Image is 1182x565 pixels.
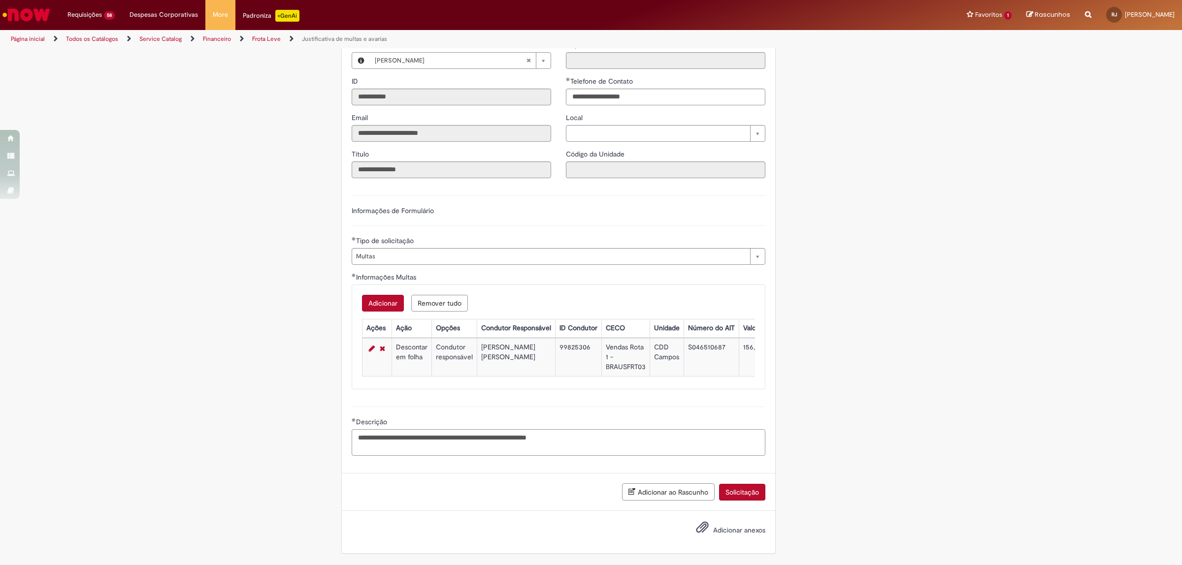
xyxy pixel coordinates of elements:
span: Requisições [67,10,102,20]
textarea: Descrição [352,429,765,456]
span: Obrigatório Preenchido [352,273,356,277]
th: Opções [431,319,477,337]
th: Unidade [650,319,684,337]
input: Departamento [566,52,765,69]
span: Local [566,113,585,122]
th: Ações [362,319,392,337]
span: [PERSON_NAME] [1125,10,1175,19]
label: Somente leitura - Código da Unidade [566,149,626,159]
th: Valor R$ [739,319,772,337]
label: Somente leitura - Email [352,113,370,123]
label: Somente leitura - ID [352,76,360,86]
button: Add a row for Informações Multas [362,295,404,312]
a: [PERSON_NAME]Limpar campo Favorecido [370,53,551,68]
button: Adicionar anexos [693,518,711,541]
span: Descrição [356,417,389,426]
a: Financeiro [203,35,231,43]
td: Descontar em folha [392,338,431,376]
label: Informações de Formulário [352,206,434,215]
a: Rascunhos [1026,10,1070,20]
span: Rascunhos [1035,10,1070,19]
input: Código da Unidade [566,161,765,178]
button: Favorecido, Visualizar este registro Ryan Jacinto [352,53,370,68]
a: Frota Leve [252,35,281,43]
span: Multas [356,249,745,264]
input: ID [352,89,551,105]
span: RJ [1112,11,1117,18]
th: Número do AIT [684,319,739,337]
a: Limpar campo Local [566,125,765,142]
span: Necessários - Favorecido [356,40,392,49]
span: Obrigatório Preenchido [566,77,570,81]
a: Página inicial [11,35,45,43]
button: Adicionar ao Rascunho [622,483,715,501]
th: CECO [601,319,650,337]
td: 99825306 [555,338,601,376]
span: Informações Multas [356,273,418,282]
td: Condutor responsável [431,338,477,376]
span: 58 [104,11,115,20]
a: Editar Linha 1 [366,343,377,354]
span: Obrigatório Preenchido [352,237,356,241]
span: Adicionar anexos [713,526,765,534]
span: Telefone de Contato [570,77,635,86]
span: Obrigatório Preenchido [352,418,356,422]
span: Somente leitura - Título [352,150,371,158]
td: 156,18 [739,338,772,376]
ul: Trilhas de página [7,30,781,48]
span: Somente leitura - Código da Unidade [566,150,626,158]
td: S046510687 [684,338,739,376]
span: [PERSON_NAME] [375,53,526,68]
a: Remover linha 1 [377,343,388,354]
th: Condutor Responsável [477,319,555,337]
p: +GenAi [275,10,299,22]
td: [PERSON_NAME] [PERSON_NAME] [477,338,555,376]
div: Padroniza [243,10,299,22]
span: 1 [1004,11,1012,20]
a: Justificativa de multas e avarias [302,35,387,43]
th: ID Condutor [555,319,601,337]
span: Somente leitura - Email [352,113,370,122]
label: Somente leitura - Título [352,149,371,159]
abbr: Limpar campo Favorecido [521,53,536,68]
button: Remove all rows for Informações Multas [411,295,468,312]
button: Solicitação [719,484,765,501]
span: More [213,10,228,20]
span: Somente leitura - Departamento [566,40,612,49]
td: Vendas Rota 1 - BRAUSFRT03 [601,338,650,376]
a: Service Catalog [139,35,182,43]
input: Telefone de Contato [566,89,765,105]
span: Despesas Corporativas [130,10,198,20]
a: Todos os Catálogos [66,35,118,43]
img: ServiceNow [1,5,52,25]
td: CDD Campos [650,338,684,376]
span: Somente leitura - ID [352,77,360,86]
th: Ação [392,319,431,337]
span: Favoritos [975,10,1002,20]
input: Título [352,161,551,178]
span: Tipo de solicitação [356,236,416,245]
input: Email [352,125,551,142]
